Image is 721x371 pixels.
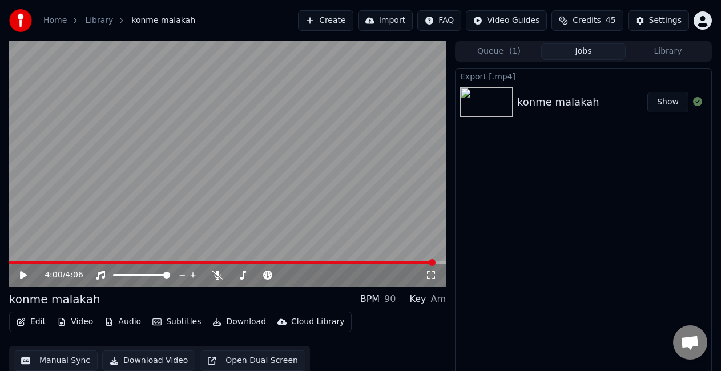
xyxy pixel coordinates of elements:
div: Am [430,292,446,306]
button: Queue [457,43,541,60]
button: Library [626,43,710,60]
div: Key [409,292,426,306]
span: konme malakah [131,15,195,26]
button: Import [358,10,413,31]
div: Cloud Library [291,316,344,328]
span: Credits [573,15,601,26]
span: 4:06 [65,269,83,281]
div: Export [.mp4] [456,69,711,83]
nav: breadcrumb [43,15,195,26]
button: Video Guides [466,10,547,31]
div: Settings [649,15,682,26]
a: Home [43,15,67,26]
button: Create [298,10,353,31]
span: ( 1 ) [509,46,521,57]
button: Subtitles [148,314,206,330]
button: FAQ [417,10,461,31]
button: Download [208,314,271,330]
span: 45 [606,15,616,26]
div: 90 [384,292,396,306]
img: youka [9,9,32,32]
button: Video [53,314,98,330]
div: konme malakah [517,94,599,110]
span: 4:00 [45,269,62,281]
div: Open chat [673,325,707,360]
button: Manual Sync [14,350,98,371]
button: Credits45 [551,10,623,31]
div: konme malakah [9,291,100,307]
button: Show [647,92,688,112]
div: / [45,269,72,281]
button: Open Dual Screen [200,350,305,371]
button: Settings [628,10,689,31]
a: Library [85,15,113,26]
button: Audio [100,314,146,330]
div: BPM [360,292,380,306]
button: Jobs [541,43,626,60]
button: Edit [12,314,50,330]
button: Download Video [102,350,195,371]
